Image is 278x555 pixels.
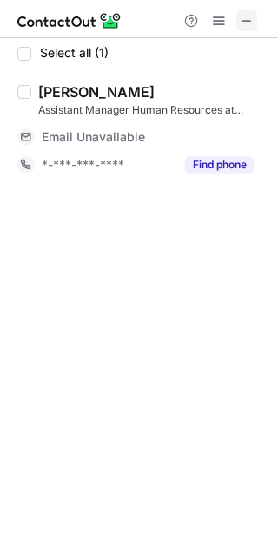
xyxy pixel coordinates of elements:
img: ContactOut v5.3.10 [17,10,122,31]
div: Assistant Manager Human Resources at Hyundai Kefico Corporation [38,102,268,118]
span: Select all (1) [40,46,109,60]
span: Email Unavailable [42,129,145,145]
div: [PERSON_NAME] [38,83,155,101]
button: Reveal Button [185,156,254,173]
